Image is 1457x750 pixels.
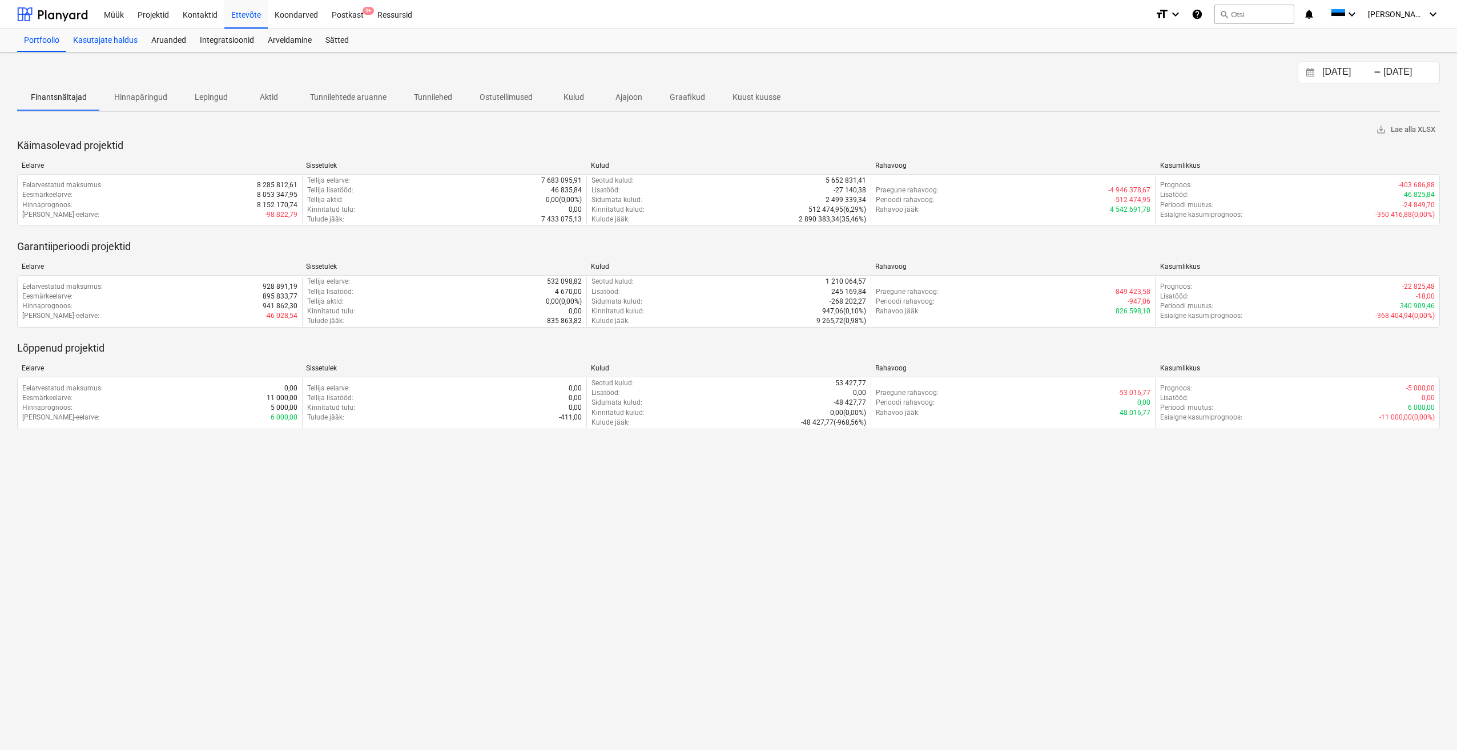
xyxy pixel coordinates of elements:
div: Rahavoog [875,263,1150,271]
p: Rahavoo jääk : [876,408,920,418]
p: Lisatööd : [591,287,620,297]
div: Kulud [591,263,866,271]
p: Seotud kulud : [591,378,634,388]
p: Tulude jääk : [307,316,344,326]
p: [PERSON_NAME]-eelarve : [22,210,99,220]
p: Kinnitatud kulud : [591,408,645,418]
p: Kulude jääk : [591,316,630,326]
span: 9+ [363,7,374,15]
p: 48 016,77 [1120,408,1150,418]
p: Kulude jääk : [591,418,630,428]
p: Prognoos : [1160,384,1192,393]
p: Perioodi muutus : [1160,301,1213,311]
div: Sissetulek [306,263,581,271]
div: Eelarve [22,263,297,271]
p: -512 474,95 [1114,195,1150,205]
span: search [1219,10,1229,19]
p: Kinnitatud kulud : [591,307,645,316]
p: Kinnitatud tulu : [307,205,355,215]
p: Hinnapäringud [114,91,167,103]
a: Arveldamine [261,29,319,52]
p: 245 169,84 [831,287,866,297]
p: 512 474,95 ( 6,29% ) [808,205,866,215]
div: - [1374,69,1381,76]
p: 0,00 [569,205,582,215]
p: Perioodi rahavoog : [876,195,935,205]
p: -53 016,77 [1118,388,1150,398]
p: -403 686,88 [1398,180,1435,190]
p: Tellija eelarve : [307,176,350,186]
p: Sidumata kulud : [591,195,642,205]
p: Lisatööd : [1160,292,1189,301]
button: Lae alla XLSX [1371,121,1440,139]
p: 4 670,00 [555,287,582,297]
p: Kuust kuusse [732,91,780,103]
i: Abikeskus [1192,7,1203,21]
p: -24 849,70 [1402,200,1435,210]
p: Tulude jääk : [307,413,344,422]
p: Lisatööd : [1160,393,1189,403]
p: 8 152 170,74 [257,200,297,210]
div: Rahavoog [875,162,1150,170]
p: Seotud kulud : [591,176,634,186]
p: 2 499 339,34 [826,195,866,205]
p: 7 433 075,13 [541,215,582,224]
p: Graafikud [670,91,705,103]
input: Algus [1320,64,1378,80]
span: Lae alla XLSX [1376,123,1435,136]
p: -4 946 378,67 [1108,186,1150,195]
div: Kasumlikkus [1160,364,1435,372]
p: Käimasolevad projektid [17,139,1440,152]
p: 4 542 691,78 [1110,205,1150,215]
p: Finantsnäitajad [31,91,87,103]
p: [PERSON_NAME]-eelarve : [22,413,99,422]
p: Tellija lisatööd : [307,393,353,403]
p: Eelarvestatud maksumus : [22,384,103,393]
p: Tunnilehed [414,91,452,103]
div: Kasumlikkus [1160,162,1435,170]
p: 5 652 831,41 [826,176,866,186]
p: 7 683 095,91 [541,176,582,186]
p: Tulude jääk : [307,215,344,224]
p: 895 833,77 [263,292,297,301]
div: Eelarve [22,162,297,170]
p: Lisatööd : [591,388,620,398]
p: Eesmärkeelarve : [22,393,73,403]
p: 947,06 ( 0,10% ) [822,307,866,316]
p: Esialgne kasumiprognoos : [1160,311,1242,321]
p: Esialgne kasumiprognoos : [1160,413,1242,422]
p: [PERSON_NAME]-eelarve : [22,311,99,321]
p: -46 028,54 [265,311,297,321]
div: Sätted [319,29,356,52]
p: -5 000,00 [1406,384,1435,393]
a: Aruanded [144,29,193,52]
p: 928 891,19 [263,282,297,292]
p: Tellija eelarve : [307,277,350,287]
p: Aktid [255,91,283,103]
i: keyboard_arrow_down [1169,7,1182,21]
p: Hinnaprognoos : [22,301,73,311]
p: 0,00 ( 0,00% ) [830,408,866,418]
p: 835 863,82 [547,316,582,326]
button: Otsi [1214,5,1294,24]
p: Eesmärkeelarve : [22,190,73,200]
p: 0,00 [569,384,582,393]
p: Sidumata kulud : [591,398,642,408]
p: 46 825,84 [1404,190,1435,200]
p: 0,00 [569,307,582,316]
p: -18,00 [1416,292,1435,301]
p: Hinnaprognoos : [22,200,73,210]
div: Eelarve [22,364,297,372]
p: Kulud [560,91,587,103]
p: 0,00 [284,384,297,393]
p: 532 098,82 [547,277,582,287]
p: 53 427,77 [835,378,866,388]
p: Rahavoo jääk : [876,307,920,316]
a: Portfoolio [17,29,66,52]
p: Eelarvestatud maksumus : [22,282,103,292]
p: Kulude jääk : [591,215,630,224]
div: Kasumlikkus [1160,263,1435,271]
